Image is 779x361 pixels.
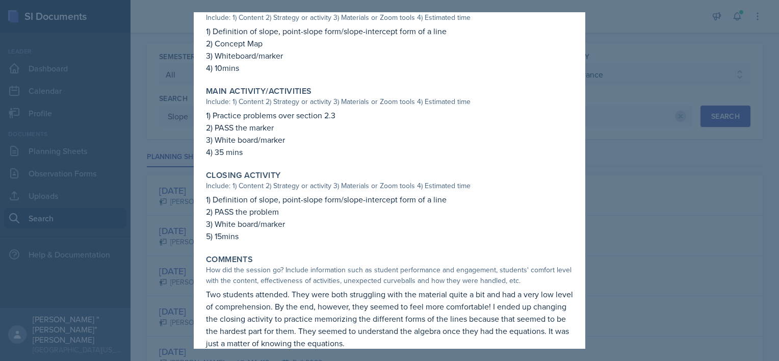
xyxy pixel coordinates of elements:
[206,86,312,96] label: Main Activity/Activities
[206,288,573,349] p: Two students attended. They were both struggling with the material quite a bit and had a very low...
[206,205,573,218] p: 2) PASS the problem
[206,265,573,286] div: How did the session go? Include information such as student performance and engagement, students'...
[206,134,573,146] p: 3) White board/marker
[206,218,573,230] p: 3) White board/marker
[206,37,573,49] p: 2) Concept Map
[206,121,573,134] p: 2) PASS the marker
[206,170,280,181] label: Closing Activity
[206,12,573,23] div: Include: 1) Content 2) Strategy or activity 3) Materials or Zoom tools 4) Estimated time
[206,62,573,74] p: 4) 10mins
[206,146,573,158] p: 4) 35 mins
[206,193,573,205] p: 1) Definition of slope, point-slope form/slope-intercept form of a line
[206,96,573,107] div: Include: 1) Content 2) Strategy or activity 3) Materials or Zoom tools 4) Estimated time
[206,230,573,242] p: 5) 15mins
[206,181,573,191] div: Include: 1) Content 2) Strategy or activity 3) Materials or Zoom tools 4) Estimated time
[206,254,253,265] label: Comments
[206,109,573,121] p: 1) Practice problems over section 2.3
[206,49,573,62] p: 3) Whiteboard/marker
[206,25,573,37] p: 1) Definition of slope, point-slope form/slope-intercept form of a line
